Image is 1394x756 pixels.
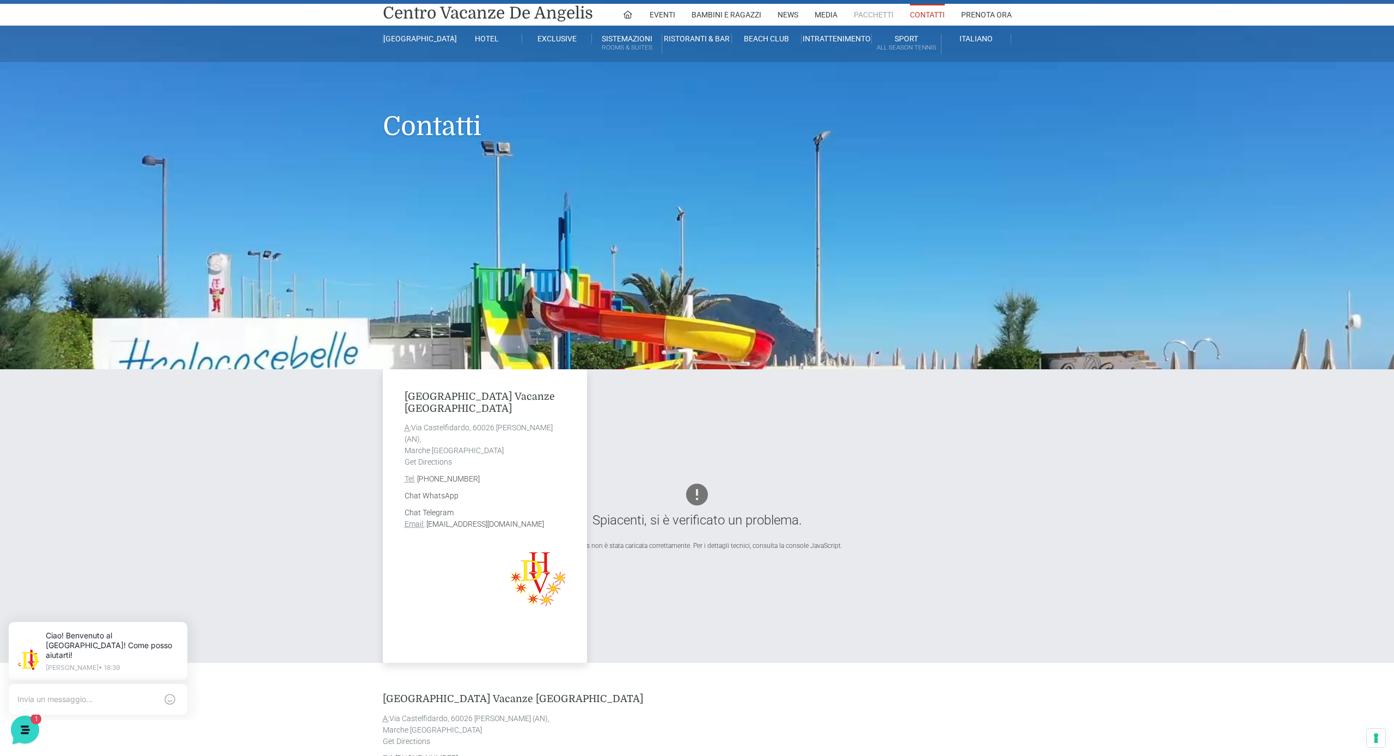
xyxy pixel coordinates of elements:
a: Italiano [941,34,1011,44]
p: Ciao! Benvenuto al [GEOGRAPHIC_DATA]! Come posso aiutarti! [46,118,169,129]
h2: Ciao da De Angelis Resort 👋 [9,9,183,44]
a: Hotel [453,34,522,44]
address: Via Castelfidardo, 60026 [PERSON_NAME] (AN), Marche [GEOGRAPHIC_DATA] Get Directions [405,422,565,468]
a: News [778,4,798,26]
abbr: Phone [405,474,415,483]
span: Trova una risposta [17,181,85,190]
span: Le tue conversazioni [17,87,93,96]
span: Inizia una conversazione [71,144,161,153]
a: [EMAIL_ADDRESS][DOMAIN_NAME] [426,520,544,528]
a: Ristoranti & Bar [662,34,732,44]
button: 1Messaggi [76,350,143,375]
h4: [GEOGRAPHIC_DATA] Vacanze [GEOGRAPHIC_DATA] [383,693,1012,705]
a: Apri Centro Assistenza [116,181,200,190]
a: [DEMOGRAPHIC_DATA] tutto [97,87,200,96]
h4: [GEOGRAPHIC_DATA] Vacanze [GEOGRAPHIC_DATA] [405,391,565,414]
a: Media [815,4,837,26]
p: La nostra missione è rendere la tua esperienza straordinaria! [9,48,183,70]
p: Aiuto [168,365,184,375]
a: Beach Club [732,34,802,44]
a: Centro Vacanze De Angelis [383,2,593,24]
p: Ciao! Benvenuto al [GEOGRAPHIC_DATA]! Come posso aiutarti! [52,22,185,51]
abbr: Email [405,520,425,528]
small: All Season Tennis [872,42,941,53]
span: 1 [109,349,117,356]
a: Chat WhatsApp [405,491,458,500]
a: SportAll Season Tennis [872,34,941,54]
a: [PHONE_NUMBER] [417,474,480,483]
a: [GEOGRAPHIC_DATA] [383,34,453,44]
img: light [24,40,46,62]
a: Intrattenimento [802,34,871,44]
h1: Contatti [383,62,1012,158]
button: Aiuto [142,350,209,375]
a: Bambini e Ragazzi [692,4,761,26]
button: Inizia una conversazione [17,137,200,159]
input: Cerca un articolo... [25,204,178,215]
span: 1 [189,118,200,129]
a: Eventi [650,4,675,26]
abbr: Address [405,423,411,432]
button: Le tue preferenze relative al consenso per le tecnologie di tracciamento [1367,729,1385,747]
a: Prenota Ora [961,4,1012,26]
abbr: Address [383,714,389,723]
a: Pacchetti [854,4,894,26]
span: Italiano [959,34,993,43]
p: [PERSON_NAME] • 18:39 [52,56,185,62]
a: Exclusive [522,34,592,44]
img: light [17,106,39,127]
span: [PERSON_NAME] [46,105,169,115]
a: SistemazioniRooms & Suites [592,34,662,54]
small: Rooms & Suites [592,42,661,53]
p: Messaggi [94,365,124,375]
a: Chat Telegram [405,508,454,517]
address: Via Castelfidardo, 60026 [PERSON_NAME] (AN), Marche [GEOGRAPHIC_DATA] Get Directions [383,713,1012,747]
a: Contatti [910,4,945,26]
iframe: Customerly Messenger Launcher [9,714,41,746]
button: Home [9,350,76,375]
p: Home [33,365,51,375]
p: 5 min fa [176,105,200,114]
a: [PERSON_NAME]Ciao! Benvenuto al [GEOGRAPHIC_DATA]! Come posso aiutarti!5 min fa1 [13,100,205,133]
